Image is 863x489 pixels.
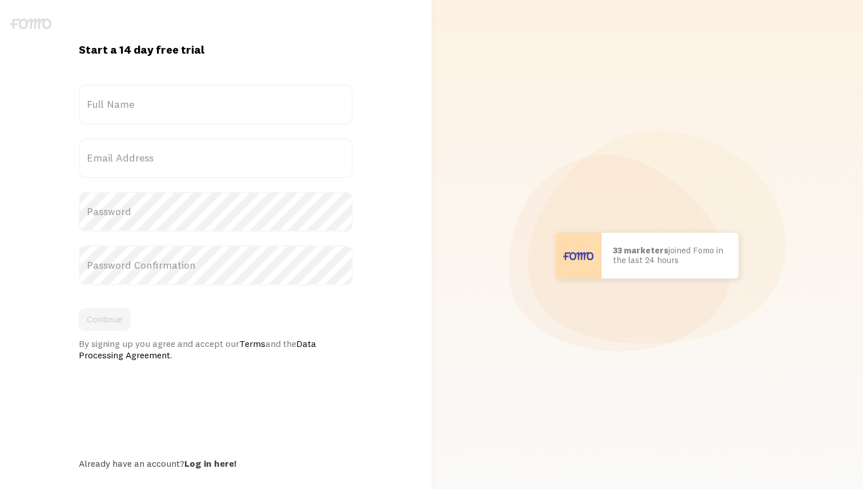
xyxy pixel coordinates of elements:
a: Terms [239,338,265,349]
a: Log in here! [184,458,236,469]
p: joined Fomo in the last 24 hours [613,246,727,265]
h1: Start a 14 day free trial [79,42,353,57]
div: Already have an account? [79,458,353,469]
div: By signing up you agree and accept our and the . [79,338,353,361]
label: Email Address [79,138,353,178]
label: Password [79,192,353,232]
a: Data Processing Agreement [79,338,316,361]
img: User avatar [556,233,602,278]
label: Password Confirmation [79,245,353,285]
b: 33 marketers [613,245,668,256]
label: Full Name [79,84,353,124]
img: fomo-logo-gray-b99e0e8ada9f9040e2984d0d95b3b12da0074ffd48d1e5cb62ac37fc77b0b268.svg [10,18,51,29]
